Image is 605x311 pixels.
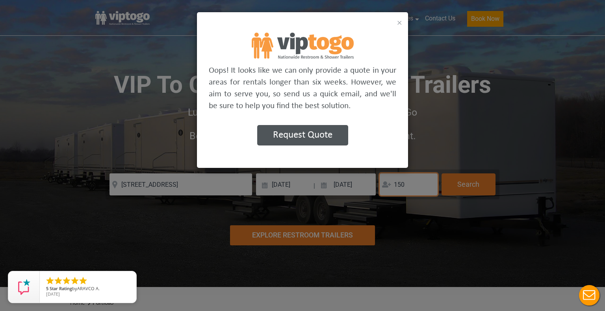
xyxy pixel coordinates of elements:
[77,285,100,291] span: ARAVCO A.
[252,33,354,59] img: footer logo
[62,276,71,285] li: 
[573,280,605,311] button: Live Chat
[78,276,88,285] li: 
[257,125,348,145] button: Request Quote
[397,17,402,27] button: ×
[46,291,60,297] span: [DATE]
[16,279,32,295] img: Review Rating
[70,276,80,285] li: 
[46,286,130,292] span: by
[46,285,48,291] span: 5
[45,276,55,285] li: 
[257,132,348,139] a: Request Quote
[50,285,72,291] span: Star Rating
[54,276,63,285] li: 
[209,65,397,112] p: Oops! It looks like we can only provide a quote in your areas for rentals longer than six weeks. ...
